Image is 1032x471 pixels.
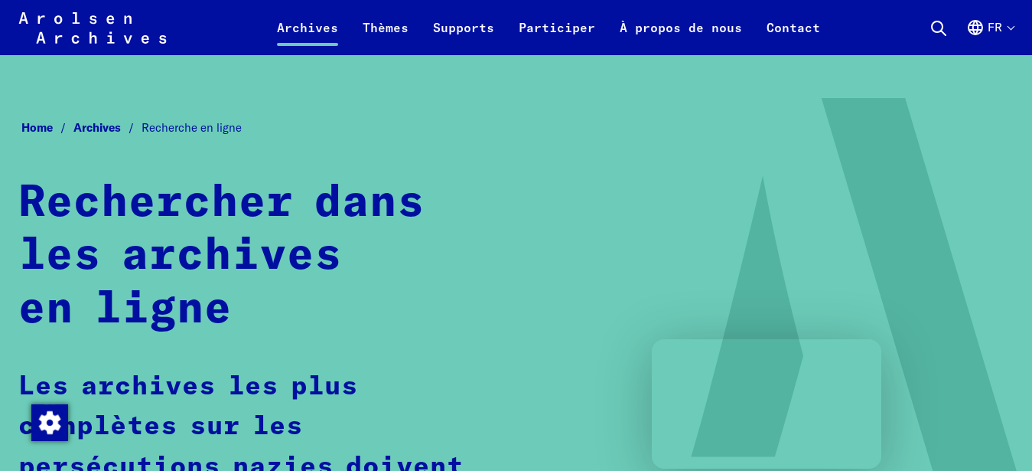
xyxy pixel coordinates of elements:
nav: Principal [265,9,832,46]
a: Contact [754,18,832,55]
a: Supports [421,18,506,55]
strong: Rechercher dans les archives en ligne [18,182,425,332]
a: Archives [73,120,142,135]
button: Français, sélection de la langue [966,18,1014,55]
a: Participer [506,18,607,55]
span: Recherche en ligne [142,120,242,135]
a: Home [21,120,73,135]
div: Modification du consentement [31,404,67,440]
img: Modification du consentement [31,404,68,441]
a: Archives [265,18,350,55]
nav: Breadcrumb [18,116,1014,139]
a: Thèmes [350,18,421,55]
a: À propos de nous [607,18,754,55]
